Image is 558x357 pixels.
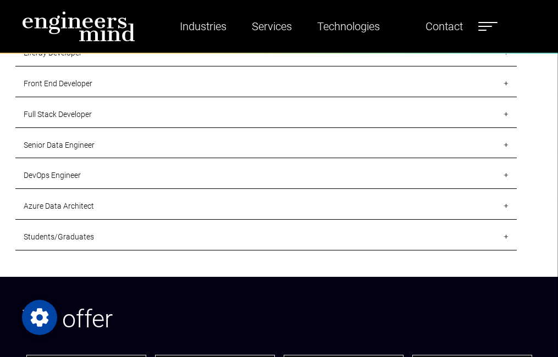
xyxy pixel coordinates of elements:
[247,14,296,39] a: Services
[15,71,517,97] a: Front End Developer
[22,11,135,42] img: logo
[22,304,113,333] span: We offer
[421,14,467,39] a: Contact
[15,193,517,220] a: Azure Data Architect
[15,102,517,128] a: Full Stack Developer
[175,14,231,39] a: Industries
[15,163,517,189] a: DevOps Engineer
[313,14,384,39] a: Technologies
[15,132,517,159] a: Senior Data Engineer
[15,224,517,250] a: Students/Graduates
